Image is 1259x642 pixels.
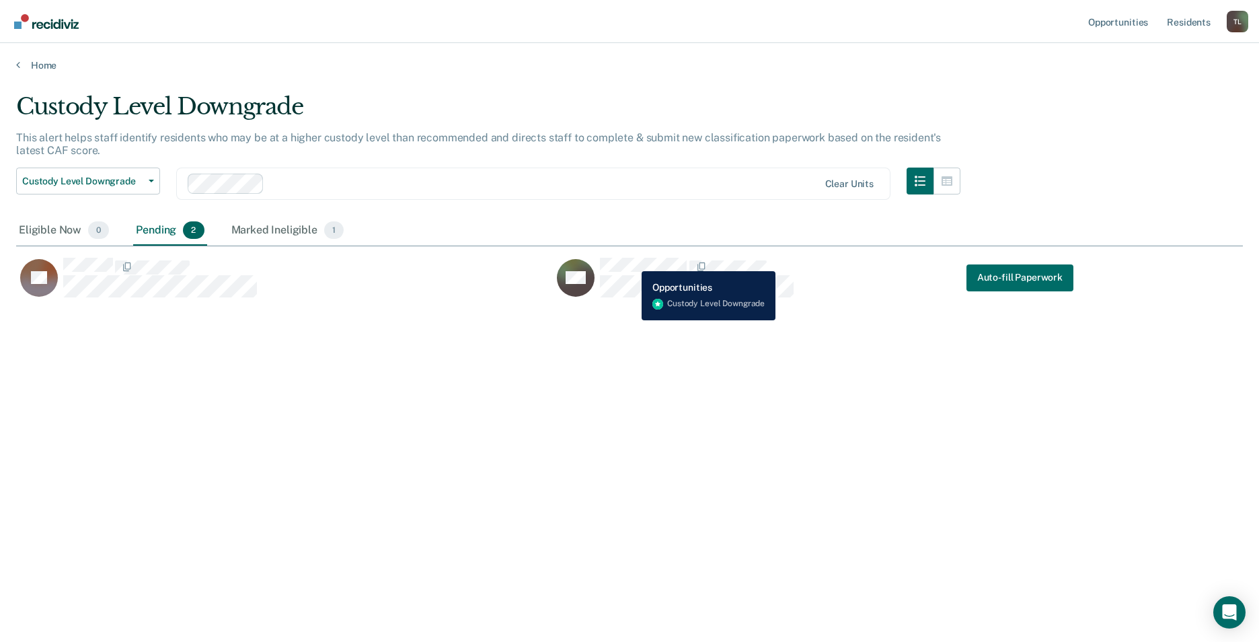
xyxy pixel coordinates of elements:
div: Clear units [825,178,874,190]
button: Profile dropdown button [1227,11,1248,32]
span: 2 [183,221,204,239]
span: Custody Level Downgrade [22,176,143,187]
span: 1 [324,221,344,239]
div: Marked Ineligible1 [229,216,347,246]
div: CaseloadOpportunityCell-00621008 [16,257,553,311]
a: Navigate to form link [966,264,1073,291]
img: Recidiviz [14,14,79,29]
div: CaseloadOpportunityCell-00467536 [553,257,1090,311]
span: 0 [88,221,109,239]
a: Home [16,59,1243,71]
div: Pending2 [133,216,206,246]
div: Eligible Now0 [16,216,112,246]
div: T L [1227,11,1248,32]
p: This alert helps staff identify residents who may be at a higher custody level than recommended a... [16,131,941,157]
button: Auto-fill Paperwork [966,264,1073,291]
div: Custody Level Downgrade [16,93,960,131]
div: Open Intercom Messenger [1213,596,1246,629]
button: Custody Level Downgrade [16,168,160,194]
